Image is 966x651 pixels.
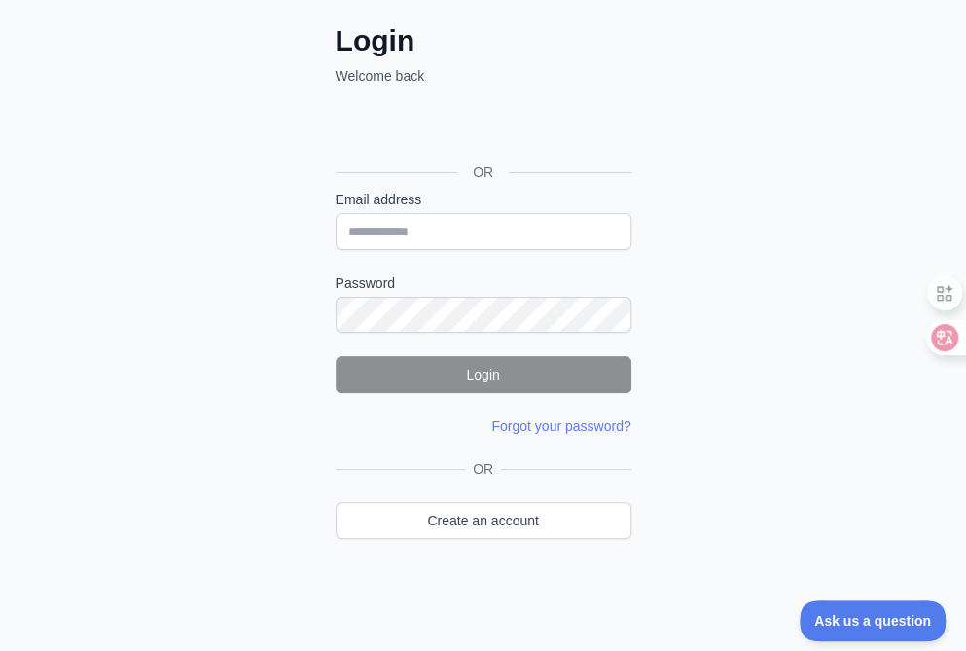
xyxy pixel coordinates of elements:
span: OR [465,459,501,479]
iframe: “使用 Google 账号登录”按钮 [326,107,637,150]
a: Forgot your password? [491,418,630,434]
iframe: Toggle Customer Support [800,600,947,641]
label: Email address [336,190,631,209]
span: OR [457,163,509,182]
label: Password [336,273,631,293]
p: Welcome back [336,66,631,86]
h2: Login [336,23,631,58]
button: Login [336,356,631,393]
a: Create an account [336,502,631,539]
